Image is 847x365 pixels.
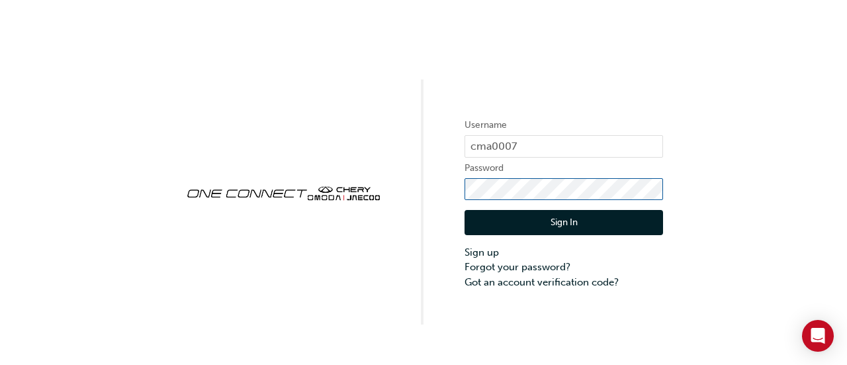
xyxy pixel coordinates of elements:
[465,245,663,260] a: Sign up
[184,175,382,209] img: oneconnect
[465,117,663,133] label: Username
[465,210,663,235] button: Sign In
[465,135,663,158] input: Username
[465,160,663,176] label: Password
[465,275,663,290] a: Got an account verification code?
[465,260,663,275] a: Forgot your password?
[802,320,834,352] div: Open Intercom Messenger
